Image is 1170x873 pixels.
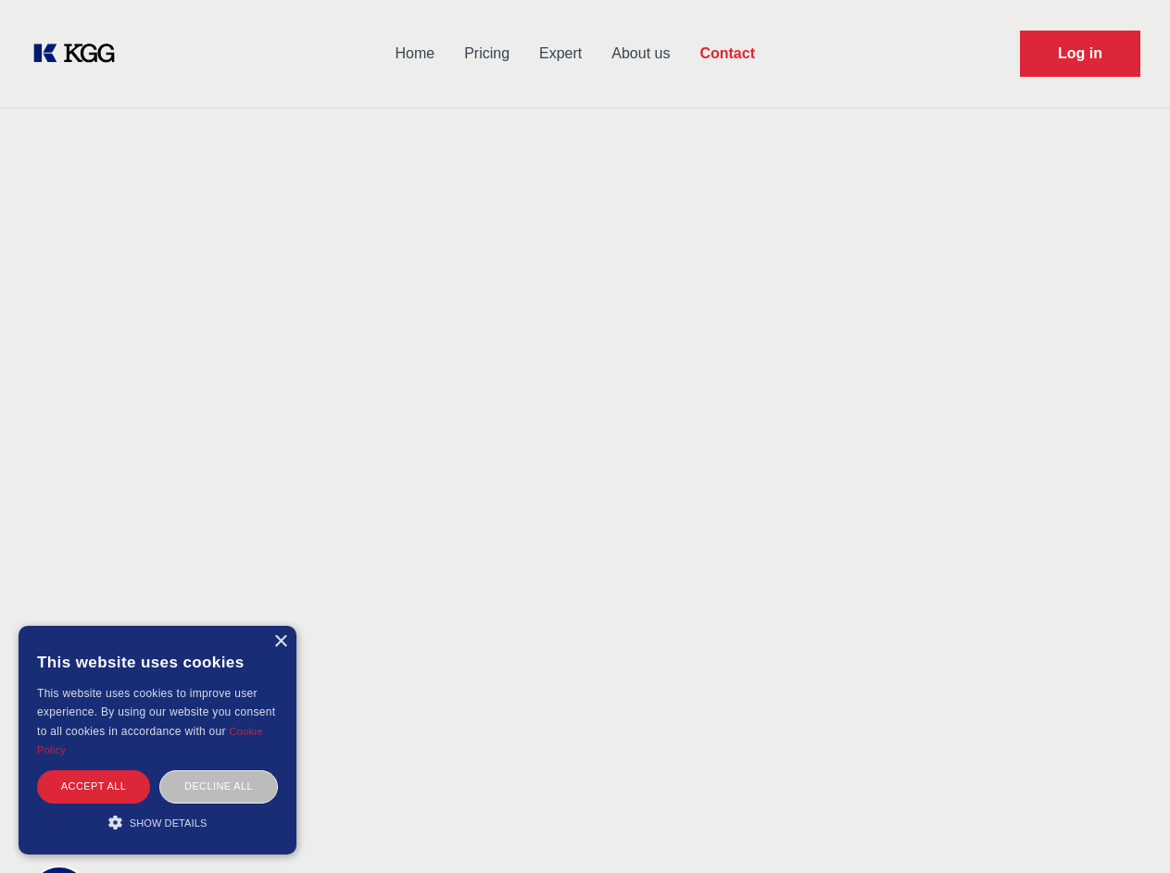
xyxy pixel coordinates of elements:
a: Home [380,30,449,78]
a: About us [597,30,685,78]
div: Accept all [37,770,150,803]
iframe: Chat Widget [1077,784,1170,873]
a: Pricing [449,30,524,78]
a: KOL Knowledge Platform: Talk to Key External Experts (KEE) [30,39,130,69]
a: Expert [524,30,597,78]
div: Decline all [159,770,278,803]
a: Request Demo [1020,31,1140,77]
div: This website uses cookies [37,640,278,684]
div: Close [273,635,287,649]
a: Contact [685,30,770,78]
a: Cookie Policy [37,726,263,755]
span: Show details [130,817,208,829]
span: This website uses cookies to improve user experience. By using our website you consent to all coo... [37,687,275,738]
div: Show details [37,813,278,831]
